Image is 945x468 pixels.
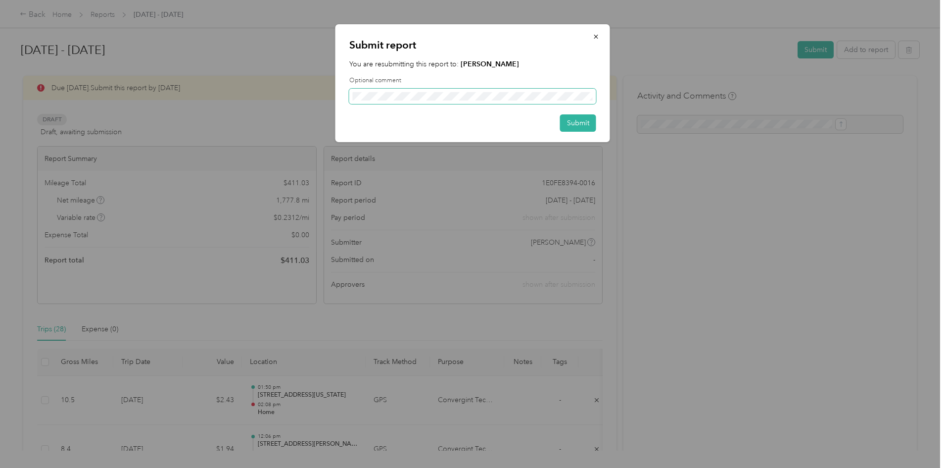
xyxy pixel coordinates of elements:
[349,38,596,52] p: Submit report
[890,413,945,468] iframe: Everlance-gr Chat Button Frame
[349,76,596,85] label: Optional comment
[560,114,596,132] button: Submit
[349,59,596,69] p: You are resubmitting this report to:
[461,60,519,68] strong: [PERSON_NAME]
